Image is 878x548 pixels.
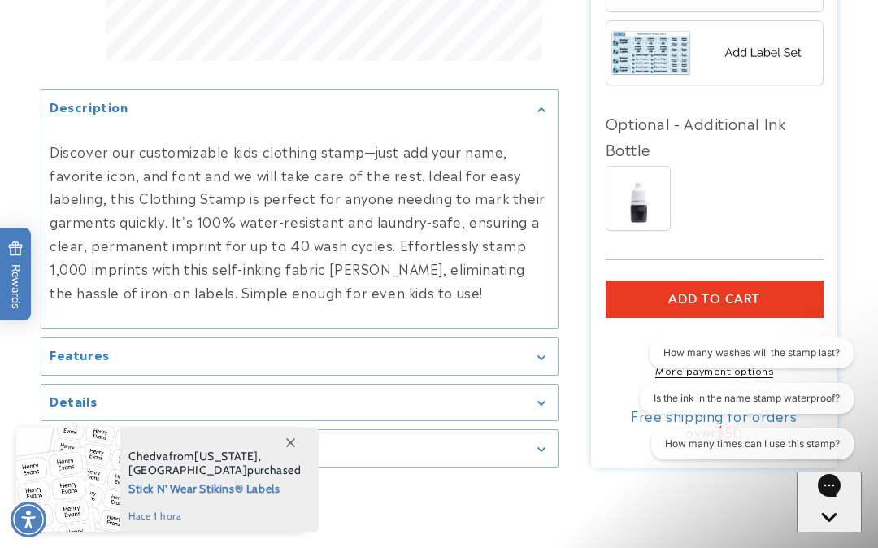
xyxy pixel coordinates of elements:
p: Discover our customizable kids clothing stamp—just add your name, favorite icon, and font and we ... [50,140,550,304]
h2: Description [50,98,128,115]
img: Ink Bottle [606,167,670,230]
span: Stick N' Wear Stikins® Labels [128,477,302,498]
h2: Details [50,393,97,409]
a: More payment options [606,363,824,377]
img: Add Label Set [606,25,823,80]
iframe: Gorgias live chat conversation starters [629,337,862,475]
div: Accessibility Menu [11,502,46,537]
span: hace 1 hora [128,509,302,524]
iframe: Gorgias live chat messenger [797,472,862,532]
span: Chedva [128,449,169,463]
summary: Features [41,338,558,375]
span: [US_STATE] [194,449,259,463]
span: [GEOGRAPHIC_DATA] [128,463,247,477]
button: Add to cart [606,281,824,318]
span: Add to cart [668,292,760,307]
h2: You may also like [41,504,837,529]
summary: Details [41,385,558,421]
div: Optional - Additional Ink Bottle [606,110,824,163]
summary: Description [41,90,558,127]
h2: Features [50,346,110,363]
span: Rewards [8,241,24,309]
span: from , purchased [128,450,302,477]
div: Free shipping for orders over [606,407,824,440]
